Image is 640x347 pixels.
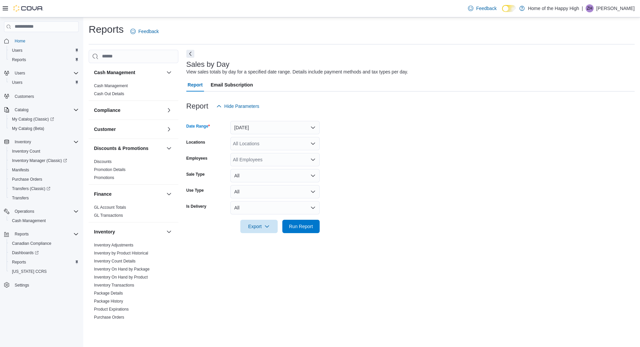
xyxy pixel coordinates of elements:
a: Purchase Orders [9,175,45,183]
span: Canadian Compliance [9,239,79,247]
h3: Finance [94,191,112,197]
button: Inventory [1,137,81,147]
a: Inventory Manager (Classic) [9,157,70,165]
button: Reports [7,55,81,64]
button: All [230,185,320,198]
span: My Catalog (Beta) [9,125,79,133]
button: Inventory [94,228,164,235]
button: Users [7,78,81,87]
span: Feedback [476,5,496,12]
input: Dark Mode [502,5,516,12]
a: Dashboards [9,249,41,257]
a: Customers [12,93,37,101]
span: [US_STATE] CCRS [12,269,47,274]
span: Cash Management [12,218,46,223]
span: Transfers (Classic) [12,186,50,191]
span: Manifests [12,167,29,173]
p: Home of the Happy High [528,4,579,12]
span: Inventory Count [9,147,79,155]
h3: Customer [94,126,116,133]
span: Customers [12,92,79,100]
span: Manifests [9,166,79,174]
span: Dashboards [9,249,79,257]
span: Transfers [12,195,29,201]
a: Transfers (Classic) [7,184,81,193]
span: Inventory [15,139,31,145]
label: Employees [186,156,207,161]
div: View sales totals by day for a specified date range. Details include payment methods and tax type... [186,68,408,75]
button: All [230,201,320,214]
span: Inventory On Hand by Package [94,267,150,272]
div: Finance [89,203,178,222]
span: Purchase Orders [94,315,124,320]
button: Discounts & Promotions [94,145,164,152]
button: My Catalog (Beta) [7,124,81,133]
button: Customer [165,125,173,133]
span: Users [12,48,22,53]
div: Cash Management [89,82,178,101]
a: Inventory Manager (Classic) [7,156,81,165]
a: Promotion Details [94,167,126,172]
div: Inventory [89,241,178,340]
span: Settings [12,281,79,289]
button: Discounts & Promotions [165,144,173,152]
button: Export [240,220,278,233]
button: Catalog [12,106,31,114]
span: Run Report [289,223,313,230]
span: Cash Out Details [94,91,124,97]
span: ZH [587,4,592,12]
a: My Catalog (Classic) [9,115,57,123]
a: Inventory Count Details [94,259,136,264]
a: GL Account Totals [94,205,126,210]
button: Next [186,50,194,58]
a: Cash Management [94,83,128,88]
button: Users [12,69,28,77]
button: Home [1,36,81,46]
span: Hide Parameters [224,103,259,110]
span: Reports [9,258,79,266]
span: Canadian Compliance [12,241,51,246]
span: Product Expirations [94,307,129,312]
button: Transfers [7,193,81,203]
span: Customers [15,94,34,99]
span: Discounts [94,159,112,164]
a: Home [12,37,28,45]
img: Cova [13,5,43,12]
a: My Catalog (Beta) [9,125,47,133]
a: Inventory Transactions [94,283,134,288]
a: Canadian Compliance [9,239,54,247]
h3: Compliance [94,107,120,114]
span: Operations [12,207,79,215]
button: Settings [1,280,81,290]
span: Washington CCRS [9,268,79,276]
span: Reports [12,259,26,265]
a: Inventory Count [9,147,43,155]
button: Cash Management [7,216,81,225]
button: Cash Management [94,69,164,76]
button: [US_STATE] CCRS [7,267,81,276]
button: Compliance [94,107,164,114]
span: Users [9,78,79,86]
span: Package History [94,299,123,304]
span: Operations [15,209,34,214]
span: Inventory Manager (Classic) [12,158,67,163]
button: Inventory [12,138,34,146]
a: Settings [12,281,32,289]
button: Customers [1,91,81,101]
span: Settings [15,283,29,288]
button: Cash Management [165,68,173,76]
span: Home [12,37,79,45]
button: All [230,169,320,182]
span: Email Subscription [211,78,253,92]
a: Inventory by Product Historical [94,251,148,255]
h3: Cash Management [94,69,135,76]
h3: Inventory [94,228,115,235]
a: Inventory Adjustments [94,243,133,247]
a: Reports [9,56,29,64]
a: Reorder [94,323,108,328]
a: Dashboards [7,248,81,257]
a: Product Expirations [94,307,129,312]
span: Reports [12,230,79,238]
